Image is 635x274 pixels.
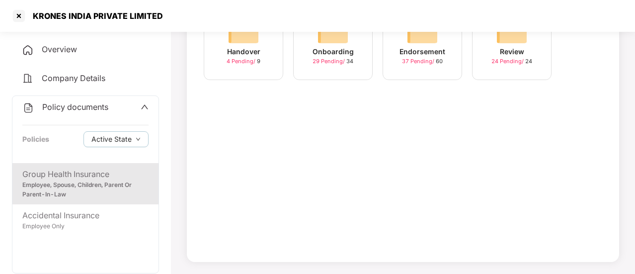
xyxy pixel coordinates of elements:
[402,57,443,66] div: 60
[141,103,149,111] span: up
[227,57,260,66] div: 9
[42,73,105,83] span: Company Details
[399,46,445,57] div: Endorsement
[491,57,532,66] div: 24
[136,137,141,142] span: down
[227,46,260,57] div: Handover
[500,46,524,57] div: Review
[402,58,436,65] span: 37 Pending /
[22,209,149,222] div: Accidental Insurance
[42,44,77,54] span: Overview
[491,58,525,65] span: 24 Pending /
[227,58,257,65] span: 4 Pending /
[313,46,354,57] div: Onboarding
[27,11,163,21] div: KRONES INDIA PRIVATE LIMITED
[22,168,149,181] div: Group Health Insurance
[83,131,149,147] button: Active Statedown
[22,44,34,56] img: svg+xml;base64,PHN2ZyB4bWxucz0iaHR0cDovL3d3dy53My5vcmcvMjAwMC9zdmciIHdpZHRoPSIyNCIgaGVpZ2h0PSIyNC...
[22,102,34,114] img: svg+xml;base64,PHN2ZyB4bWxucz0iaHR0cDovL3d3dy53My5vcmcvMjAwMC9zdmciIHdpZHRoPSIyNCIgaGVpZ2h0PSIyNC...
[42,102,108,112] span: Policy documents
[22,73,34,85] img: svg+xml;base64,PHN2ZyB4bWxucz0iaHR0cDovL3d3dy53My5vcmcvMjAwMC9zdmciIHdpZHRoPSIyNCIgaGVpZ2h0PSIyNC...
[22,222,149,231] div: Employee Only
[313,57,353,66] div: 34
[22,134,49,145] div: Policies
[91,134,132,145] span: Active State
[22,181,149,199] div: Employee, Spouse, Children, Parent Or Parent-In-Law
[313,58,346,65] span: 29 Pending /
